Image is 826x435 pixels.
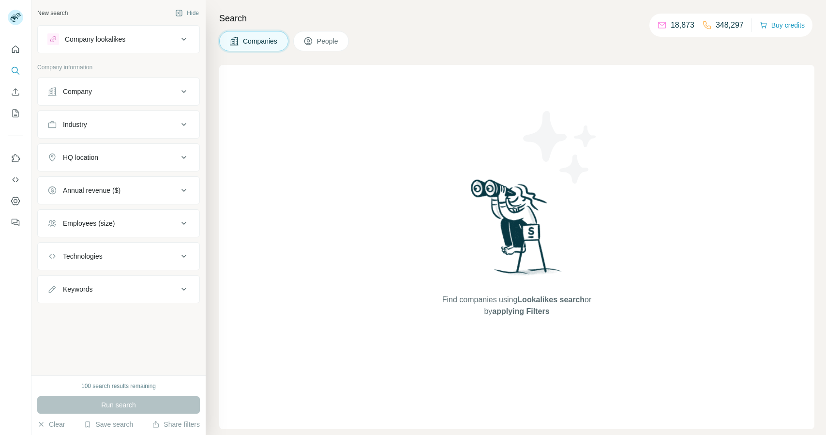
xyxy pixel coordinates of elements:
[716,19,744,31] p: 348,297
[8,192,23,210] button: Dashboard
[63,153,98,162] div: HQ location
[63,87,92,96] div: Company
[243,36,278,46] span: Companies
[63,218,115,228] div: Employees (size)
[219,12,814,25] h4: Search
[38,278,199,301] button: Keywords
[65,34,125,44] div: Company lookalikes
[517,295,585,304] span: Lookalikes search
[760,18,805,32] button: Buy credits
[8,62,23,79] button: Search
[8,214,23,231] button: Feedback
[671,19,694,31] p: 18,873
[38,179,199,202] button: Annual revenue ($)
[38,113,199,136] button: Industry
[63,284,92,294] div: Keywords
[8,83,23,101] button: Enrich CSV
[37,63,200,72] p: Company information
[8,41,23,58] button: Quick start
[84,419,133,429] button: Save search
[8,171,23,188] button: Use Surfe API
[8,105,23,122] button: My lists
[439,294,594,317] span: Find companies using or by
[38,80,199,103] button: Company
[8,150,23,167] button: Use Surfe on LinkedIn
[38,28,199,51] button: Company lookalikes
[317,36,339,46] span: People
[81,382,156,390] div: 100 search results remaining
[63,186,120,195] div: Annual revenue ($)
[38,245,199,268] button: Technologies
[37,419,65,429] button: Clear
[517,104,604,191] img: Surfe Illustration - Stars
[63,251,103,261] div: Technologies
[152,419,200,429] button: Share filters
[63,120,87,129] div: Industry
[168,6,206,20] button: Hide
[38,212,199,235] button: Employees (size)
[37,9,68,17] div: New search
[466,177,567,285] img: Surfe Illustration - Woman searching with binoculars
[492,307,549,315] span: applying Filters
[38,146,199,169] button: HQ location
